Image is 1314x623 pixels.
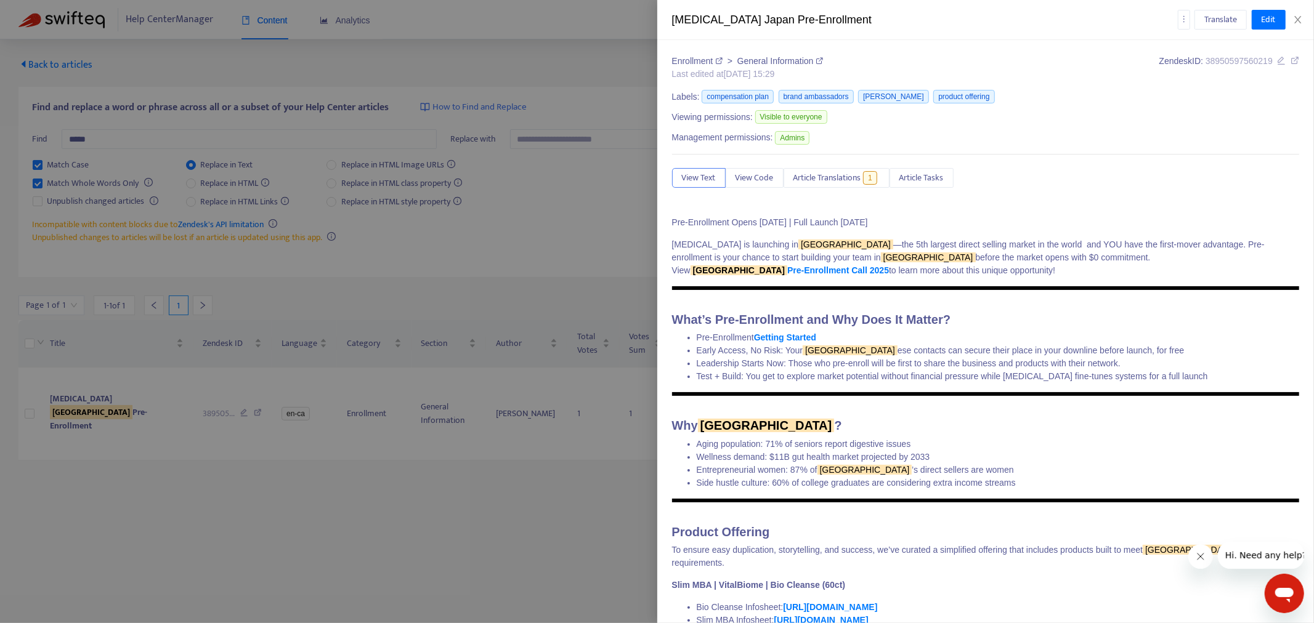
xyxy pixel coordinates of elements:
[1143,545,1238,555] sqkw: [GEOGRAPHIC_DATA]
[697,601,1300,614] li: Bio Cleanse Infosheet:
[1265,574,1304,613] iframe: Button to launch messaging window
[672,216,1300,229] p: Pre-Enrollment Opens [DATE] | Full Launch [DATE]
[672,131,773,144] span: Management permissions:
[1204,13,1237,26] span: Translate
[691,265,890,275] strong: Pre-Enrollment Call 2025
[682,171,716,185] span: View Text
[697,344,1300,357] li: Early Access, No Risk: Your ese contacts can secure their place in your downline before launch, f...
[697,357,1300,370] li: Leadership Starts Now: Those who pre-enroll will be first to share the business and products with...
[672,580,846,590] strong: Slim MBA | VitalBiome | Bio Cleanse (60ct)
[672,168,726,188] button: View Text
[783,602,877,612] a: [URL][DOMAIN_NAME]
[775,131,809,145] span: Admins
[803,345,898,355] sqkw: [GEOGRAPHIC_DATA]
[1293,15,1303,25] span: close
[755,110,827,124] span: Visible to everyone
[798,239,893,249] sqkw: [GEOGRAPHIC_DATA]
[7,9,89,18] span: Hi. Need any help?
[1289,14,1307,26] button: Close
[736,171,774,185] span: View Code
[793,171,861,185] span: Article Translations
[672,90,700,103] span: Labels:
[697,370,1300,383] li: Test + Build: You get to explore market potential without financial pressure while [MEDICAL_DATA]...
[697,451,1300,464] li: Wellness demand: $11B gut health market projected by 2033
[672,419,842,432] strong: Why ?
[779,90,854,103] span: brand ambassadors
[858,90,929,103] span: [PERSON_NAME]
[691,265,890,275] a: [GEOGRAPHIC_DATA]Pre-Enrollment Call 2025
[672,68,824,81] div: Last edited at [DATE] 15:29
[672,313,951,326] strong: What’s Pre-Enrollment and Why Does It Matter?
[697,438,1300,451] li: Aging population: 71% of seniors report digestive issues
[1159,55,1299,81] div: Zendesk ID:
[702,90,774,103] span: compensation plan
[697,464,1300,476] li: Entrepreneurial women: 87% of ’s direct sellers are women
[697,476,1300,489] li: Side hustle culture: 60% of college graduates are considering extra income streams
[672,55,824,68] div: >
[726,168,784,188] button: View Code
[1180,15,1188,23] span: more
[1178,10,1190,30] button: more
[672,56,726,66] a: Enrollment
[1206,56,1273,66] span: 38950597560219
[697,331,1300,344] li: Pre-Enrollment
[899,171,944,185] span: Article Tasks
[1194,10,1247,30] button: Translate
[754,332,816,342] a: Getting Started
[1188,544,1213,569] iframe: Close message
[672,525,770,539] strong: Product Offering
[863,171,877,185] span: 1
[672,544,1300,569] p: To ensure easy duplication, storytelling, and success, we’ve curated a simplified offering that i...
[1218,542,1304,569] iframe: Message from company
[784,168,890,188] button: Article Translations1
[881,252,976,262] sqkw: [GEOGRAPHIC_DATA]
[1262,13,1276,26] span: Edit
[691,265,788,275] sqkw: [GEOGRAPHIC_DATA]
[890,168,954,188] button: Article Tasks
[698,419,835,432] sqkw: [GEOGRAPHIC_DATA]
[817,465,912,475] sqkw: [GEOGRAPHIC_DATA]
[933,90,994,103] span: product offering
[737,56,824,66] a: General Information
[672,12,1178,28] div: [MEDICAL_DATA] Japan Pre-Enrollment
[1252,10,1286,30] button: Edit
[672,111,753,124] span: Viewing permissions:
[672,238,1300,277] p: [MEDICAL_DATA] is launching in —the 5th largest direct selling market in the world and YOU have t...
